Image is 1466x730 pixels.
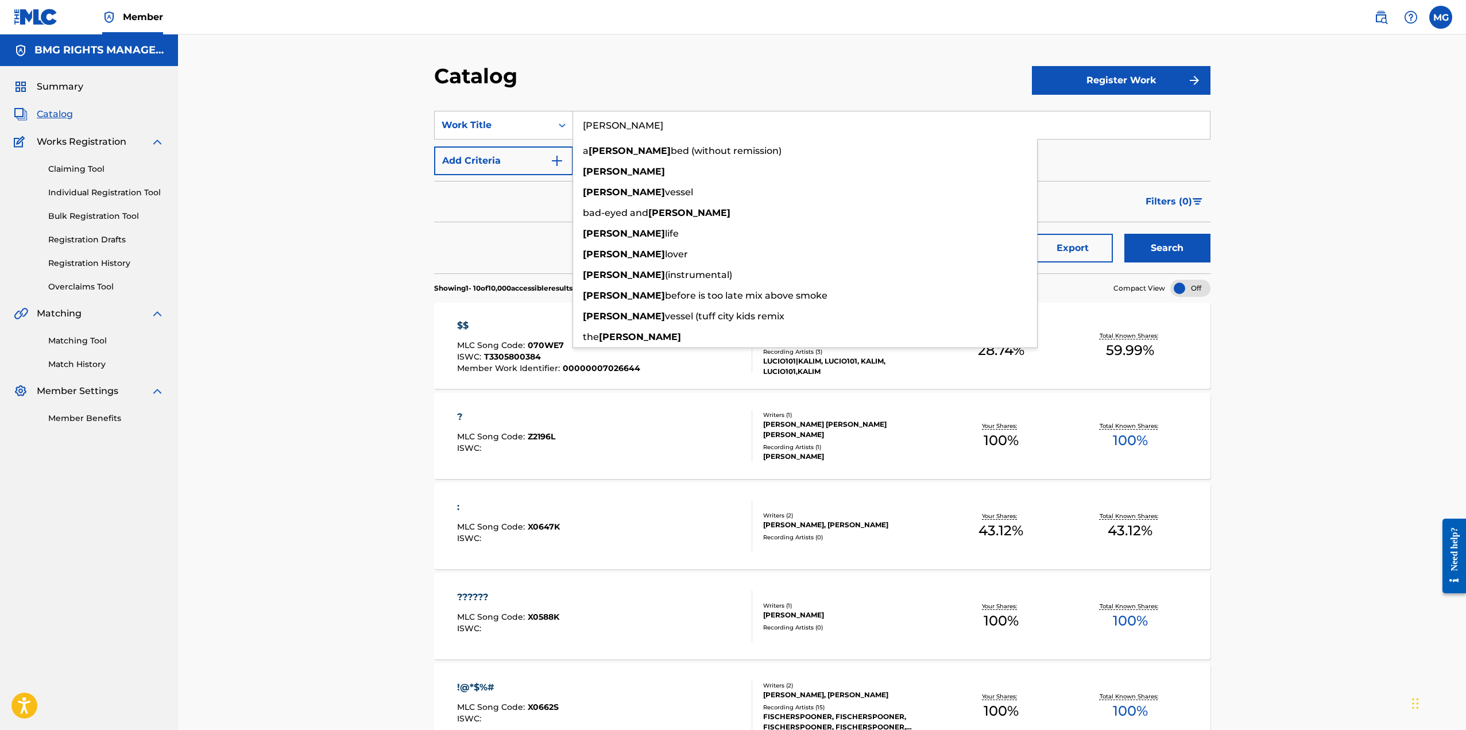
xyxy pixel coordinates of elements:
[1370,6,1392,29] a: Public Search
[984,430,1019,451] span: 100 %
[1146,195,1192,208] span: Filters ( 0 )
[37,384,118,398] span: Member Settings
[14,307,28,320] img: Matching
[1374,10,1388,24] img: search
[457,410,555,424] div: ?
[665,228,679,239] span: life
[1113,611,1148,631] span: 100 %
[1193,198,1202,205] img: filter
[14,107,28,121] img: Catalog
[763,623,937,632] div: Recording Artists ( 0 )
[665,311,784,322] span: vessel (tuff city kids remix
[457,623,484,634] span: ISWC :
[48,281,164,293] a: Overclaims Tool
[665,187,693,198] span: vessel
[1434,509,1466,602] iframe: Resource Center
[528,612,559,622] span: X0588K
[1032,66,1210,95] button: Register Work
[1429,6,1452,29] div: User Menu
[14,135,29,149] img: Works Registration
[1124,234,1210,262] button: Search
[48,234,164,246] a: Registration Drafts
[1412,686,1419,721] div: Drag
[1399,6,1422,29] div: Help
[150,307,164,320] img: expand
[457,612,528,622] span: MLC Song Code :
[434,63,523,89] h2: Catalog
[37,107,73,121] span: Catalog
[1404,10,1418,24] img: help
[982,512,1020,520] p: Your Shares:
[434,483,1210,569] a: :MLC Song Code:X0647KISWC:Writers (2)[PERSON_NAME], [PERSON_NAME]Recording Artists (0)Your Shares...
[1100,331,1161,340] p: Total Known Shares:
[37,307,82,320] span: Matching
[102,10,116,24] img: Top Rightsholder
[48,210,164,222] a: Bulk Registration Tool
[434,393,1210,479] a: ?MLC Song Code:Z2196LISWC:Writers (1)[PERSON_NAME] [PERSON_NAME] [PERSON_NAME]Recording Artists (...
[457,590,559,604] div: ??????
[1032,234,1113,262] button: Export
[1100,422,1161,430] p: Total Known Shares:
[14,107,73,121] a: CatalogCatalog
[434,303,1210,389] a: $$MLC Song Code:070WE7ISWC:T3305800384Member Work Identifier:00000007026644Writers (5)[PERSON_NAM...
[583,331,599,342] span: the
[1106,340,1154,361] span: 59.99 %
[14,80,28,94] img: Summary
[1113,701,1148,721] span: 100 %
[457,681,559,694] div: !@*$%#
[528,340,564,350] span: 070WE7
[48,163,164,175] a: Claiming Tool
[48,257,164,269] a: Registration History
[563,363,640,373] span: 00000007026644
[1409,675,1466,730] iframe: Chat Widget
[583,207,648,218] span: bad-eyed and
[583,311,665,322] strong: [PERSON_NAME]
[48,187,164,199] a: Individual Registration Tool
[457,522,528,532] span: MLC Song Code :
[457,702,528,712] span: MLC Song Code :
[37,135,126,149] span: Works Registration
[978,520,1023,541] span: 43.12 %
[434,146,573,175] button: Add Criteria
[982,692,1020,701] p: Your Shares:
[528,431,555,442] span: Z2196L
[763,511,937,520] div: Writers ( 2 )
[763,451,937,462] div: [PERSON_NAME]
[583,269,665,280] strong: [PERSON_NAME]
[1188,74,1201,87] img: f7272a7cc735f4ea7f67.svg
[583,249,665,260] strong: [PERSON_NAME]
[14,384,28,398] img: Member Settings
[457,363,563,373] span: Member Work Identifier :
[14,80,83,94] a: SummarySummary
[150,384,164,398] img: expand
[48,335,164,347] a: Matching Tool
[457,443,484,453] span: ISWC :
[528,522,560,532] span: X0647K
[550,154,564,168] img: 9d2ae6d4665cec9f34b9.svg
[978,340,1024,361] span: 28.74 %
[583,145,589,156] span: a
[984,611,1019,631] span: 100 %
[763,419,937,440] div: [PERSON_NAME] [PERSON_NAME] [PERSON_NAME]
[763,356,937,377] div: LUCIO101|KALIM, LUCIO101, KALIM, LUCIO101,KALIM
[150,135,164,149] img: expand
[589,145,671,156] strong: [PERSON_NAME]
[1108,520,1152,541] span: 43.12 %
[14,9,58,25] img: MLC Logo
[648,207,730,218] strong: [PERSON_NAME]
[665,249,688,260] span: lover
[37,80,83,94] span: Summary
[48,358,164,370] a: Match History
[763,610,937,620] div: [PERSON_NAME]
[671,145,782,156] span: bed (without remission)
[763,520,937,530] div: [PERSON_NAME], [PERSON_NAME]
[1113,430,1148,451] span: 100 %
[583,187,665,198] strong: [PERSON_NAME]
[763,347,937,356] div: Recording Artists ( 3 )
[1113,283,1165,293] span: Compact View
[484,352,541,362] span: T3305800384
[583,166,665,177] strong: [PERSON_NAME]
[457,319,640,333] div: $$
